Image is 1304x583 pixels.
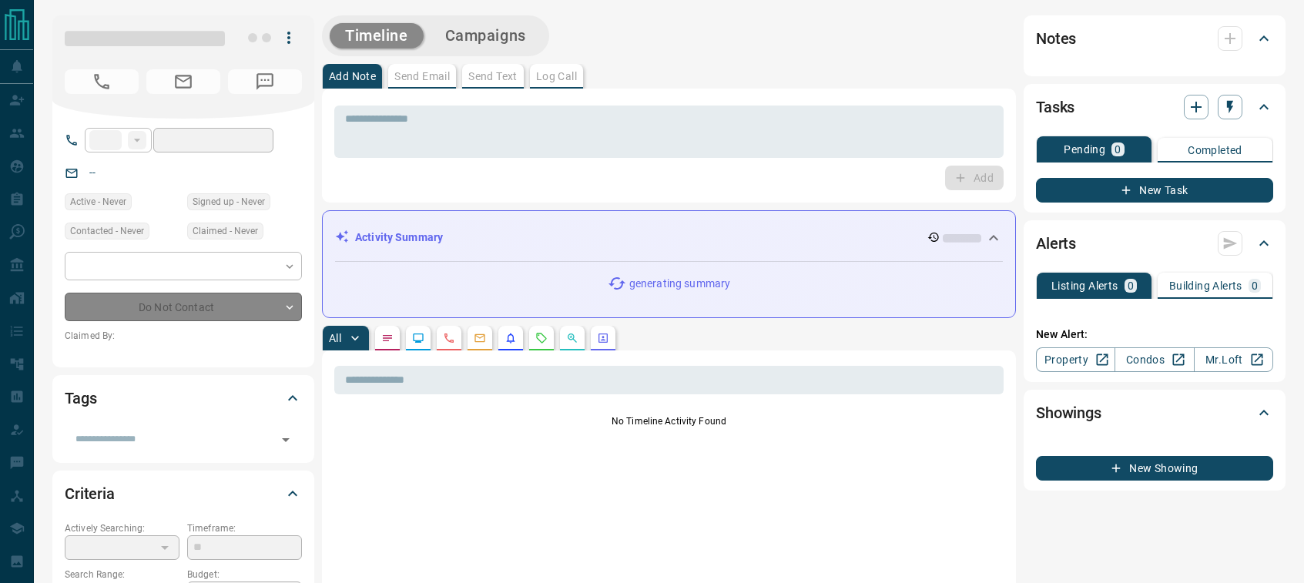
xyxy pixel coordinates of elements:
[334,414,1004,428] p: No Timeline Activity Found
[1036,225,1273,262] div: Alerts
[329,333,341,343] p: All
[629,276,730,292] p: generating summary
[1252,280,1258,291] p: 0
[65,386,96,410] h2: Tags
[335,223,1003,252] div: Activity Summary
[1194,347,1273,372] a: Mr.Loft
[1036,327,1273,343] p: New Alert:
[193,194,265,209] span: Signed up - Never
[1036,347,1115,372] a: Property
[412,332,424,344] svg: Lead Browsing Activity
[65,481,115,506] h2: Criteria
[1036,95,1074,119] h2: Tasks
[1188,145,1242,156] p: Completed
[329,71,376,82] p: Add Note
[1036,394,1273,431] div: Showings
[1169,280,1242,291] p: Building Alerts
[1036,456,1273,481] button: New Showing
[381,332,394,344] svg: Notes
[65,475,302,512] div: Criteria
[65,568,179,581] p: Search Range:
[187,568,302,581] p: Budget:
[275,429,297,451] button: Open
[1051,280,1118,291] p: Listing Alerts
[70,194,126,209] span: Active - Never
[70,223,144,239] span: Contacted - Never
[505,332,517,344] svg: Listing Alerts
[1036,231,1076,256] h2: Alerts
[597,332,609,344] svg: Agent Actions
[566,332,578,344] svg: Opportunities
[187,521,302,535] p: Timeframe:
[535,332,548,344] svg: Requests
[228,69,302,94] span: No Number
[474,332,486,344] svg: Emails
[1128,280,1134,291] p: 0
[146,69,220,94] span: No Email
[65,69,139,94] span: No Number
[65,521,179,535] p: Actively Searching:
[355,230,443,246] p: Activity Summary
[1036,89,1273,126] div: Tasks
[1064,144,1105,155] p: Pending
[65,293,302,321] div: Do Not Contact
[430,23,541,49] button: Campaigns
[1036,400,1101,425] h2: Showings
[443,332,455,344] svg: Calls
[1115,144,1121,155] p: 0
[65,329,302,343] p: Claimed By:
[1115,347,1194,372] a: Condos
[193,223,258,239] span: Claimed - Never
[330,23,424,49] button: Timeline
[65,380,302,417] div: Tags
[1036,26,1076,51] h2: Notes
[89,166,96,179] a: --
[1036,178,1273,203] button: New Task
[1036,20,1273,57] div: Notes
